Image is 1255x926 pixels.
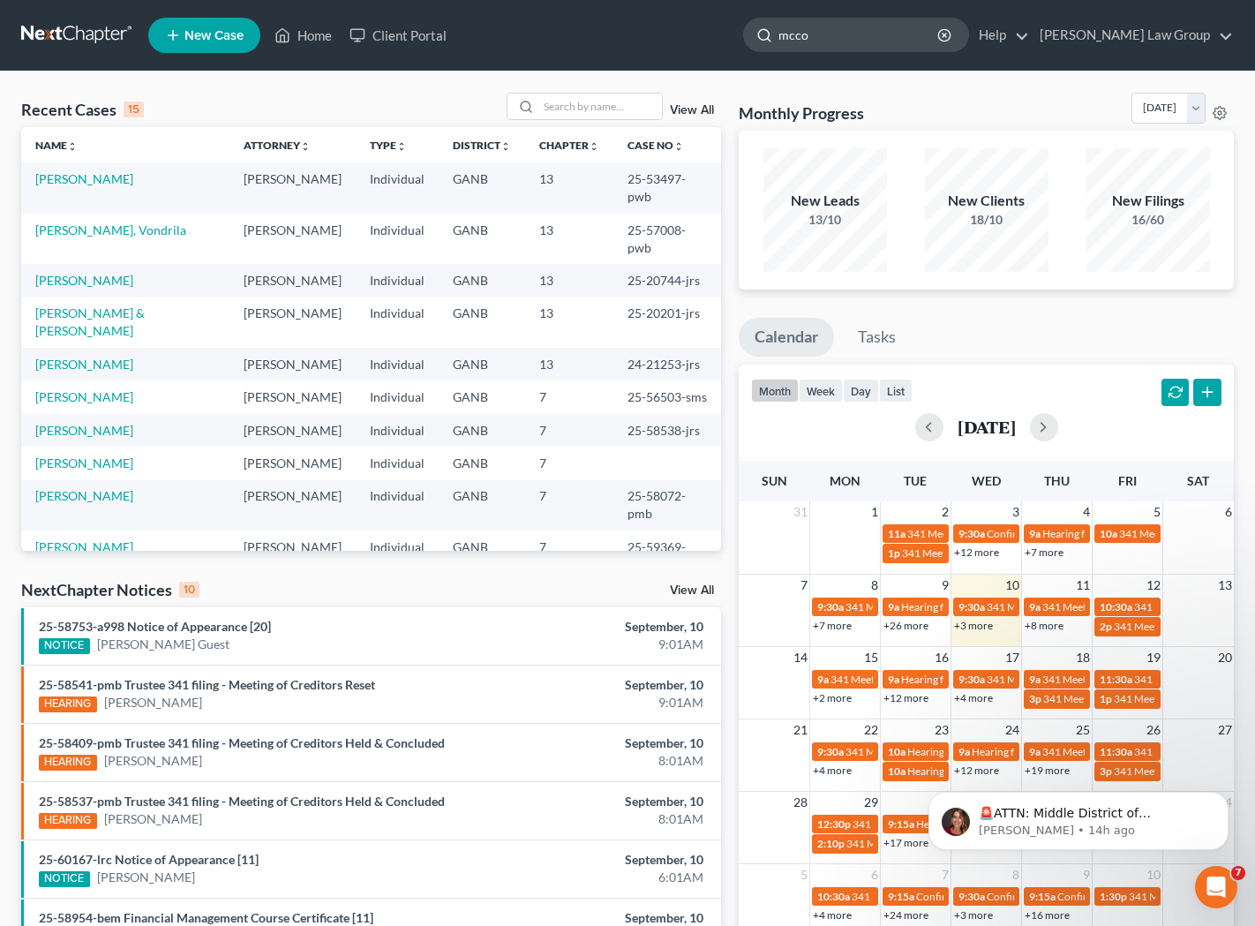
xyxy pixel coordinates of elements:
span: 5 [1152,501,1162,523]
td: 7 [525,480,613,531]
td: Individual [356,380,439,413]
span: 31 [792,501,809,523]
td: [PERSON_NAME] [229,480,356,531]
div: September, 10 [493,618,703,636]
div: September, 10 [493,793,703,810]
div: 6:01AM [493,869,703,886]
i: unfold_more [673,141,684,152]
span: 9:15a [1029,890,1056,903]
span: 11:30a [1100,745,1132,758]
a: Tasks [842,318,912,357]
span: Mon [830,473,860,488]
div: New Leads [763,191,887,211]
span: 25 [1074,719,1092,741]
a: [PERSON_NAME] & [PERSON_NAME] [35,305,145,338]
span: 9:30a [958,527,985,540]
div: 10 [179,582,199,598]
td: 25-58538-jrs [613,414,721,447]
span: 9a [958,745,970,758]
td: 7 [525,531,613,581]
td: 25-58072-pmb [613,480,721,531]
a: Case Nounfold_more [627,139,684,152]
td: 7 [525,414,613,447]
i: unfold_more [589,141,599,152]
td: Individual [356,264,439,297]
i: unfold_more [396,141,407,152]
span: 4 [1081,501,1092,523]
a: [PERSON_NAME] [35,539,133,554]
span: 341 Meeting for [PERSON_NAME] [987,600,1146,614]
td: 25-20744-jrs [613,264,721,297]
iframe: Intercom notifications message [902,755,1255,878]
span: 12:30p [817,817,851,831]
td: [PERSON_NAME] [229,297,356,348]
span: 341 Meeting for [PERSON_NAME][US_STATE] [853,817,1065,831]
button: day [843,379,879,403]
span: 18 [1074,647,1092,668]
td: 13 [525,214,613,264]
td: GANB [439,264,525,297]
a: [PERSON_NAME] [35,273,133,288]
span: 9a [888,600,899,614]
td: 25-56503-sms [613,380,721,413]
span: 9a [1029,527,1041,540]
span: 28 [792,792,809,813]
button: list [879,379,913,403]
span: Fri [1118,473,1137,488]
span: Hearing for [PERSON_NAME] [907,745,1045,758]
span: 1p [888,546,900,560]
td: 25-57008-pwb [613,214,721,264]
span: 9a [1029,600,1041,614]
i: unfold_more [67,141,78,152]
span: 341 Meeting for [PERSON_NAME] [987,673,1146,686]
td: 7 [525,380,613,413]
td: Individual [356,531,439,581]
a: Chapterunfold_more [539,139,599,152]
span: 1p [1100,692,1112,705]
td: GANB [439,348,525,380]
td: GANB [439,480,525,531]
span: 3 [1011,501,1021,523]
div: New Filings [1086,191,1210,211]
div: 9:01AM [493,694,703,711]
span: Hearing for [PERSON_NAME] [972,745,1109,758]
a: [PERSON_NAME] [104,752,202,770]
a: [PERSON_NAME] [104,810,202,828]
span: Hearing for [PERSON_NAME] [901,600,1039,614]
td: GANB [439,214,525,264]
span: 10a [888,764,906,778]
span: 16 [933,647,951,668]
span: 6 [1223,501,1234,523]
span: 20 [1216,647,1234,668]
td: Individual [356,480,439,531]
a: Home [266,19,341,51]
span: 26 [1145,719,1162,741]
span: Wed [972,473,1001,488]
a: 25-58954-bem Financial Management Course Certificate [11] [39,910,373,925]
div: 15 [124,102,144,117]
span: 9a [1029,673,1041,686]
a: +2 more [813,691,852,704]
td: [PERSON_NAME] [229,162,356,213]
a: [PERSON_NAME] [97,869,195,886]
a: 25-58541-pmb Trustee 341 filing - Meeting of Creditors Reset [39,677,375,692]
div: 9:01AM [493,636,703,653]
a: [PERSON_NAME] [35,423,133,438]
a: Attorneyunfold_more [244,139,311,152]
span: 2p [1100,620,1112,633]
span: 29 [862,792,880,813]
span: 341 Meeting for [PERSON_NAME] [852,890,1011,903]
a: Districtunfold_more [453,139,511,152]
div: September, 10 [493,734,703,752]
div: NOTICE [39,871,90,887]
td: [PERSON_NAME] [229,531,356,581]
td: 25-59369-A998 [613,531,721,581]
td: GANB [439,297,525,348]
a: [PERSON_NAME] [35,389,133,404]
span: 9:30a [817,600,844,614]
span: 3p [1029,692,1041,705]
span: 9:15a [888,890,914,903]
